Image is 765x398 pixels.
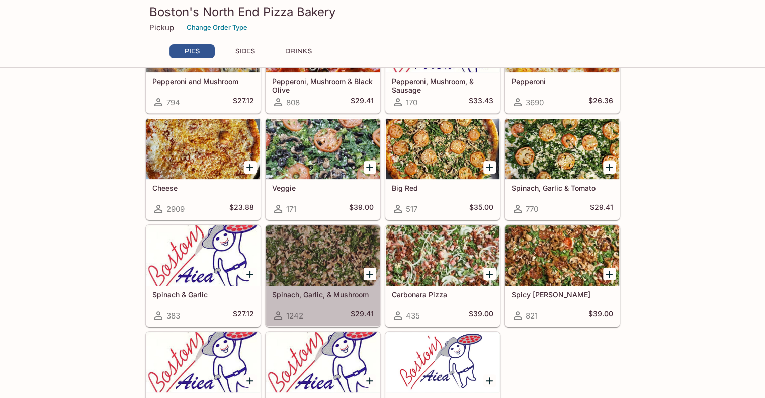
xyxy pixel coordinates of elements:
h5: $29.41 [351,309,374,322]
button: Add Big Red [483,161,496,174]
span: 435 [406,311,420,321]
button: Change Order Type [182,20,252,35]
a: Spicy [PERSON_NAME]821$39.00 [505,225,620,327]
h5: Spinach, Garlic, & Mushroom [272,290,374,299]
span: 171 [286,204,296,214]
div: Spicy Jenny [505,225,619,286]
h5: $39.00 [349,203,374,215]
h5: $29.41 [351,96,374,108]
span: 3690 [526,98,544,107]
div: Big Red [386,119,499,179]
h5: Pepperoni, Mushroom & Black Olive [272,77,374,94]
h5: $35.00 [469,203,493,215]
h5: $27.12 [233,309,254,322]
h3: Boston's North End Pizza Bakery [149,4,616,20]
span: 170 [406,98,417,107]
button: SIDES [223,44,268,58]
div: Veggie [266,119,380,179]
button: Add Build Your Own - White Style w/ Cheese [364,374,376,387]
a: Big Red517$35.00 [385,118,500,220]
span: 770 [526,204,538,214]
h5: Big Red [392,184,493,192]
h5: $27.12 [233,96,254,108]
div: Spinach, Garlic, & Mushroom [266,225,380,286]
button: Add Carbonara Pizza [483,268,496,280]
div: Build Your Own - White Style w/ Cheese [266,332,380,392]
a: Veggie171$39.00 [266,118,380,220]
h5: Veggie [272,184,374,192]
h5: $26.36 [588,96,613,108]
span: 383 [166,311,180,321]
button: Add Spinach & Garlic [244,268,257,280]
span: 821 [526,311,538,321]
a: Spinach & Garlic383$27.12 [146,225,261,327]
h5: Spicy [PERSON_NAME] [512,290,613,299]
h5: $39.00 [469,309,493,322]
a: Spinach, Garlic & Tomato770$29.41 [505,118,620,220]
h5: Spinach, Garlic & Tomato [512,184,613,192]
h5: Pepperoni [512,77,613,86]
h5: Carbonara Pizza [392,290,493,299]
button: Add Spinach, Garlic & Tomato [603,161,616,174]
div: Cheese [146,119,260,179]
h5: $23.88 [229,203,254,215]
h5: Spinach & Garlic [152,290,254,299]
span: 2909 [166,204,185,214]
h5: Cheese [152,184,254,192]
a: Spinach, Garlic, & Mushroom1242$29.41 [266,225,380,327]
div: Spinach, Garlic & Tomato [505,119,619,179]
button: Add Spicy Jenny [603,268,616,280]
button: Add Build Your Own - Red Style w/ Cheese [244,374,257,387]
button: Add Spinach, Garlic, & Mushroom [364,268,376,280]
span: 1242 [286,311,303,321]
button: Add Daily Specials 1/2 & 1/2 Combo [483,374,496,387]
a: Carbonara Pizza435$39.00 [385,225,500,327]
h5: $29.41 [590,203,613,215]
button: PIES [169,44,215,58]
h5: Pepperoni and Mushroom [152,77,254,86]
h5: Pepperoni, Mushroom, & Sausage [392,77,493,94]
h5: $39.00 [588,309,613,322]
span: 517 [406,204,417,214]
button: Add Cheese [244,161,257,174]
span: 808 [286,98,300,107]
div: Spinach & Garlic [146,225,260,286]
p: Pickup [149,23,174,32]
div: Pepperoni, Mushroom & Black Olive [266,12,380,72]
a: Cheese2909$23.88 [146,118,261,220]
button: DRINKS [276,44,321,58]
button: Add Veggie [364,161,376,174]
div: Daily Specials 1/2 & 1/2 Combo [386,332,499,392]
div: Build Your Own - Red Style w/ Cheese [146,332,260,392]
span: 794 [166,98,180,107]
div: Pepperoni, Mushroom, & Sausage [386,12,499,72]
div: Pepperoni [505,12,619,72]
div: Carbonara Pizza [386,225,499,286]
h5: $33.43 [469,96,493,108]
div: Pepperoni and Mushroom [146,12,260,72]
